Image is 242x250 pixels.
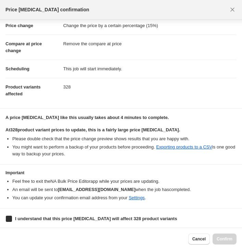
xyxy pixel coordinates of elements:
[12,194,237,201] li: You can update your confirmation email address from your .
[5,115,169,120] b: A price [MEDICAL_DATA] like this usually takes about 4 minutes to complete.
[5,66,29,71] span: Scheduling
[5,127,180,132] b: At 328 product variant prices to update, this is a fairly large price [MEDICAL_DATA].
[188,234,210,245] button: Cancel
[5,41,42,53] span: Compare at price change
[129,195,145,200] a: Settings
[15,216,177,221] b: I understand that this price [MEDICAL_DATA] will affect 328 product variants
[63,35,237,53] dd: Remove the compare at price
[5,23,33,28] span: Price change
[5,6,89,13] span: Price [MEDICAL_DATA] confirmation
[5,170,237,176] h3: Important
[12,186,237,193] li: An email will be sent to when the job has completed .
[227,4,238,15] button: Close
[58,187,136,192] b: [EMAIL_ADDRESS][DOMAIN_NAME]
[12,144,237,157] li: You might want to perform a backup of your products before proceeding. is one good way to backup ...
[63,78,237,96] dd: 328
[156,144,212,150] a: Exporting products to a CSV
[63,17,237,35] dd: Change the price by a certain percentage (15%)
[63,60,237,78] dd: This job will start immediately.
[192,236,206,242] span: Cancel
[12,178,237,185] li: Feel free to exit the NA Bulk Price Editor app while your prices are updating.
[5,84,41,96] span: Product variants affected
[12,135,237,142] li: Please double check that the price change preview shows results that you are happy with.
